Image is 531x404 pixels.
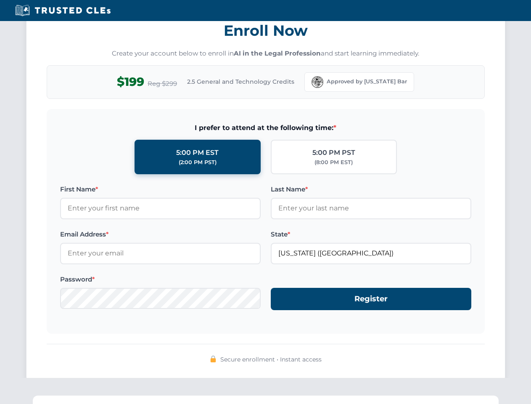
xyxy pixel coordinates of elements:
[148,79,177,89] span: Reg $299
[13,4,113,17] img: Trusted CLEs
[47,49,485,58] p: Create your account below to enroll in and start learning immediately.
[60,122,471,133] span: I prefer to attend at the following time:
[271,184,471,194] label: Last Name
[312,76,323,88] img: Florida Bar
[234,49,321,57] strong: AI in the Legal Profession
[220,355,322,364] span: Secure enrollment • Instant access
[314,158,353,167] div: (8:00 PM EST)
[47,17,485,44] h3: Enroll Now
[60,274,261,284] label: Password
[271,198,471,219] input: Enter your last name
[271,243,471,264] input: Florida (FL)
[60,229,261,239] label: Email Address
[271,288,471,310] button: Register
[176,147,219,158] div: 5:00 PM EST
[117,72,144,91] span: $199
[60,243,261,264] input: Enter your email
[179,158,217,167] div: (2:00 PM PST)
[210,356,217,362] img: 🔒
[60,184,261,194] label: First Name
[327,77,407,86] span: Approved by [US_STATE] Bar
[271,229,471,239] label: State
[187,77,294,86] span: 2.5 General and Technology Credits
[60,198,261,219] input: Enter your first name
[312,147,355,158] div: 5:00 PM PST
